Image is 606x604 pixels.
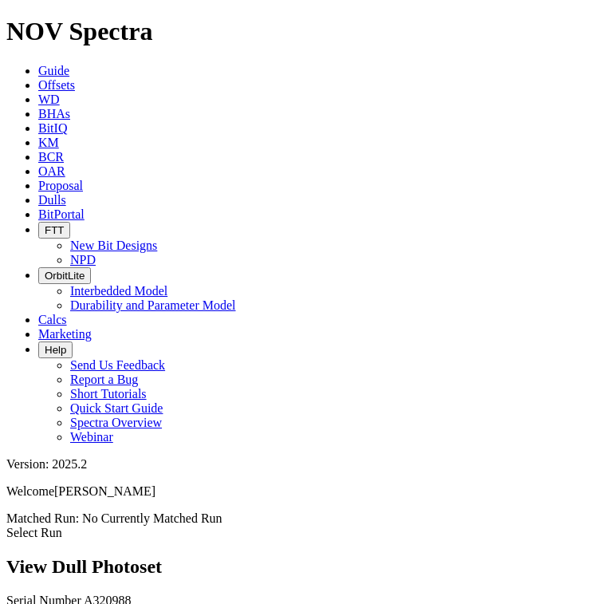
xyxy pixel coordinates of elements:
span: Matched Run: [6,511,79,525]
a: Calcs [38,313,67,326]
a: BitPortal [38,207,85,221]
a: Durability and Parameter Model [70,298,236,312]
button: Help [38,341,73,358]
a: Marketing [38,327,92,341]
a: Send Us Feedback [70,358,165,372]
span: [PERSON_NAME] [54,484,155,498]
a: Dulls [38,193,66,207]
a: Select Run [6,526,62,539]
div: Version: 2025.2 [6,457,600,472]
a: Spectra Overview [70,416,162,429]
span: Help [45,344,66,356]
a: Quick Start Guide [70,401,163,415]
a: Short Tutorials [70,387,147,401]
span: No Currently Matched Run [82,511,222,525]
p: Welcome [6,484,600,499]
button: OrbitLite [38,267,91,284]
a: BitIQ [38,121,67,135]
a: Proposal [38,179,83,192]
a: Report a Bug [70,373,138,386]
a: Offsets [38,78,75,92]
a: KM [38,136,59,149]
a: BHAs [38,107,70,120]
span: OrbitLite [45,270,85,282]
a: BCR [38,150,64,164]
button: FTT [38,222,70,239]
h2: View Dull Photoset [6,556,600,578]
a: New Bit Designs [70,239,157,252]
a: Guide [38,64,69,77]
h1: NOV Spectra [6,17,600,46]
span: FTT [45,224,64,236]
a: OAR [38,164,65,178]
a: Webinar [70,430,113,444]
a: WD [38,93,60,106]
a: Interbedded Model [70,284,167,298]
a: NPD [70,253,96,266]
